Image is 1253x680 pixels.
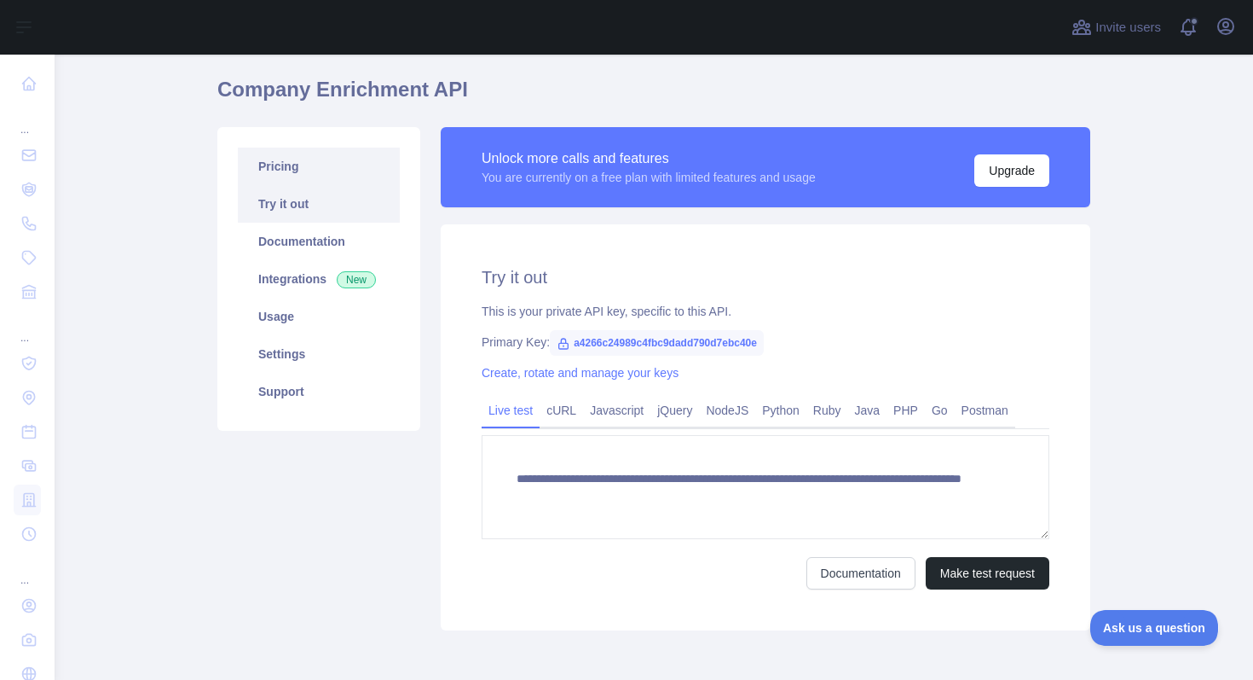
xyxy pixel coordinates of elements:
div: Unlock more calls and features [482,148,816,169]
div: ... [14,553,41,587]
button: Invite users [1068,14,1164,41]
span: Invite users [1095,18,1161,38]
a: Settings [238,335,400,373]
a: jQuery [650,397,699,424]
iframe: Toggle Customer Support [1090,610,1219,646]
h1: Company Enrichment API [217,76,1090,117]
a: cURL [540,397,583,424]
a: Pricing [238,148,400,185]
a: Usage [238,298,400,335]
a: Postman [955,397,1015,424]
a: Integrations New [238,260,400,298]
div: ... [14,311,41,345]
a: Live test [482,397,540,424]
a: NodeJS [699,397,755,424]
a: Go [925,397,955,424]
span: a4266c24989c4fbc9dadd790d7ebc40e [550,330,764,356]
a: Ruby [806,397,848,424]
a: Documentation [806,557,915,590]
span: New [337,271,376,288]
a: Documentation [238,223,400,260]
h2: Try it out [482,265,1049,289]
button: Make test request [926,557,1049,590]
button: Upgrade [974,154,1049,187]
a: Python [755,397,806,424]
a: Create, rotate and manage your keys [482,366,678,380]
a: Javascript [583,397,650,424]
div: This is your private API key, specific to this API. [482,303,1049,320]
a: PHP [886,397,925,424]
a: Java [848,397,887,424]
a: Try it out [238,185,400,223]
div: Primary Key: [482,334,1049,351]
div: You are currently on a free plan with limited features and usage [482,169,816,186]
div: ... [14,102,41,137]
a: Support [238,373,400,410]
